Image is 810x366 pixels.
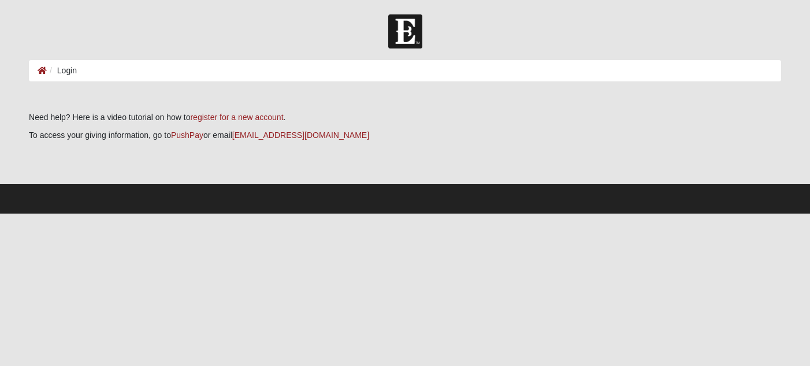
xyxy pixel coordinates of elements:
[190,113,283,122] a: register for a new account
[29,111,781,124] p: Need help? Here is a video tutorial on how to .
[232,130,369,140] a: [EMAIL_ADDRESS][DOMAIN_NAME]
[171,130,203,140] a: PushPay
[29,129,781,141] p: To access your giving information, go to or email
[388,14,422,48] img: Church of Eleven22 Logo
[47,65,77,77] li: Login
